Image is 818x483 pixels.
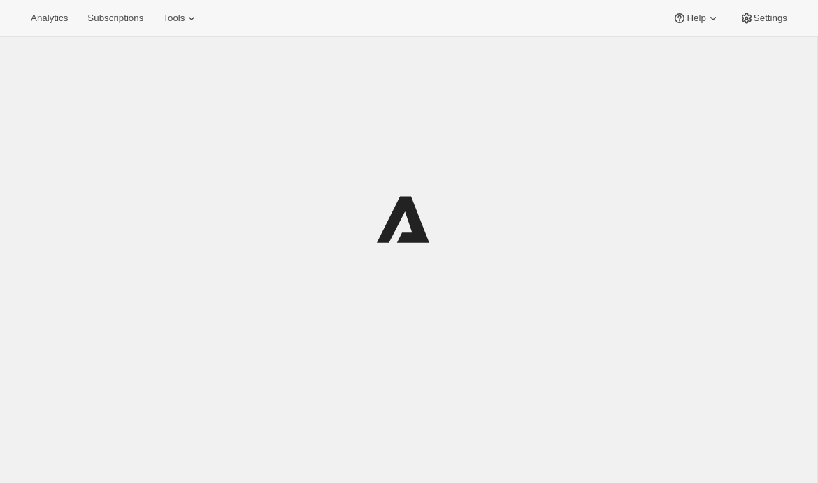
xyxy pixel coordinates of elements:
button: Subscriptions [79,8,152,28]
span: Help [687,13,705,24]
span: Tools [163,13,185,24]
button: Settings [731,8,796,28]
span: Analytics [31,13,68,24]
span: Settings [754,13,787,24]
button: Help [664,8,728,28]
button: Tools [155,8,207,28]
button: Analytics [22,8,76,28]
span: Subscriptions [87,13,143,24]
